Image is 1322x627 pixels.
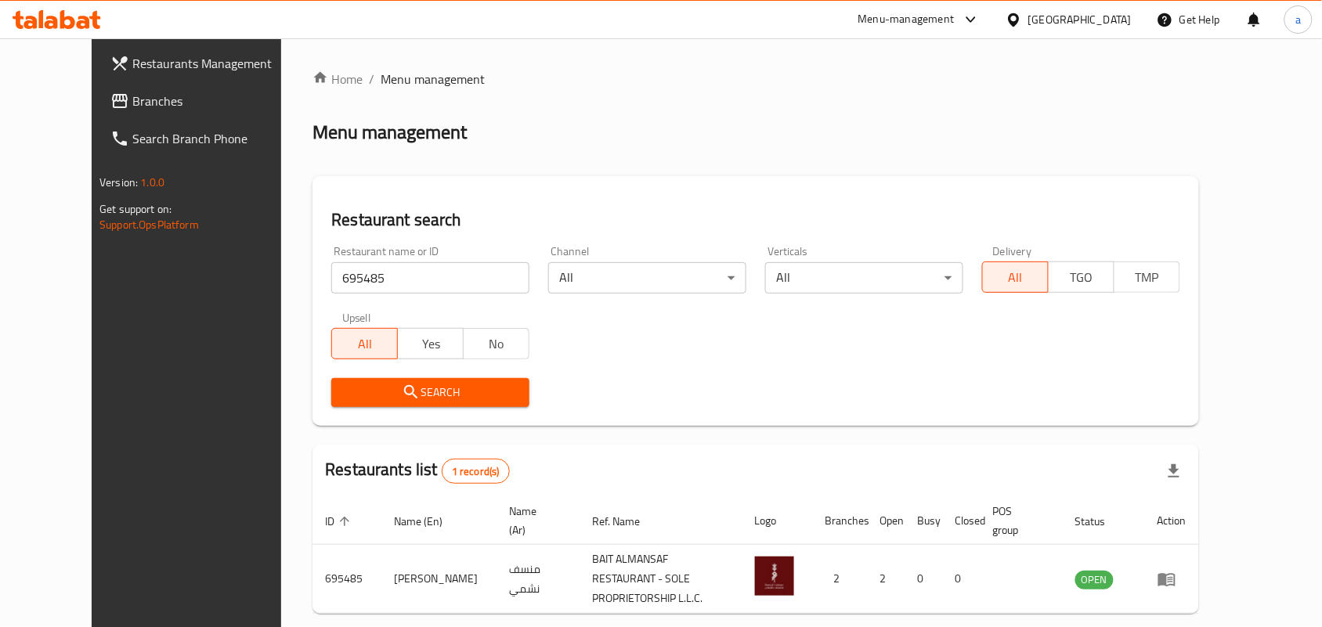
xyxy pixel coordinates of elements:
[312,70,363,88] a: Home
[132,92,300,110] span: Branches
[1028,11,1132,28] div: [GEOGRAPHIC_DATA]
[312,545,381,614] td: 695485
[98,82,312,120] a: Branches
[338,333,392,355] span: All
[1075,512,1126,531] span: Status
[470,333,523,355] span: No
[1145,497,1199,545] th: Action
[943,497,981,545] th: Closed
[140,172,164,193] span: 1.0.0
[99,214,199,235] a: Support.OpsPlatform
[509,502,561,539] span: Name (Ar)
[325,512,355,531] span: ID
[580,545,742,614] td: BAIT ALMANSAF RESTAURANT - SOLE PROPRIETORSHIP L.L.C.
[755,557,794,596] img: Mansaf Nashmi
[1055,266,1108,289] span: TGO
[905,497,943,545] th: Busy
[331,262,529,294] input: Search for restaurant name or ID..
[982,261,1049,293] button: All
[344,383,517,402] span: Search
[404,333,457,355] span: Yes
[868,497,905,545] th: Open
[331,208,1180,232] h2: Restaurant search
[993,502,1044,539] span: POS group
[905,545,943,614] td: 0
[1114,261,1180,293] button: TMP
[548,262,746,294] div: All
[394,512,463,531] span: Name (En)
[943,545,981,614] td: 0
[98,45,312,82] a: Restaurants Management
[742,497,813,545] th: Logo
[765,262,963,294] div: All
[381,545,497,614] td: [PERSON_NAME]
[369,70,374,88] li: /
[1075,571,1114,589] span: OPEN
[1155,452,1193,490] div: Export file
[463,328,529,359] button: No
[132,54,300,73] span: Restaurants Management
[858,10,955,29] div: Menu-management
[442,464,509,479] span: 1 record(s)
[593,512,661,531] span: Ref. Name
[331,328,398,359] button: All
[312,70,1199,88] nav: breadcrumb
[1048,261,1114,293] button: TGO
[312,497,1199,614] table: enhanced table
[331,378,529,407] button: Search
[993,246,1032,257] label: Delivery
[1295,11,1301,28] span: a
[132,129,300,148] span: Search Branch Phone
[312,120,467,145] h2: Menu management
[342,312,371,323] label: Upsell
[442,459,510,484] div: Total records count
[1075,571,1114,589] div: OPEN
[325,458,509,484] h2: Restaurants list
[1158,570,1187,589] div: Menu
[397,328,464,359] button: Yes
[813,497,868,545] th: Branches
[1121,266,1174,289] span: TMP
[868,545,905,614] td: 2
[99,199,172,219] span: Get support on:
[99,172,138,193] span: Version:
[813,545,868,614] td: 2
[381,70,485,88] span: Menu management
[989,266,1042,289] span: All
[98,120,312,157] a: Search Branch Phone
[497,545,580,614] td: منسف نشمي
